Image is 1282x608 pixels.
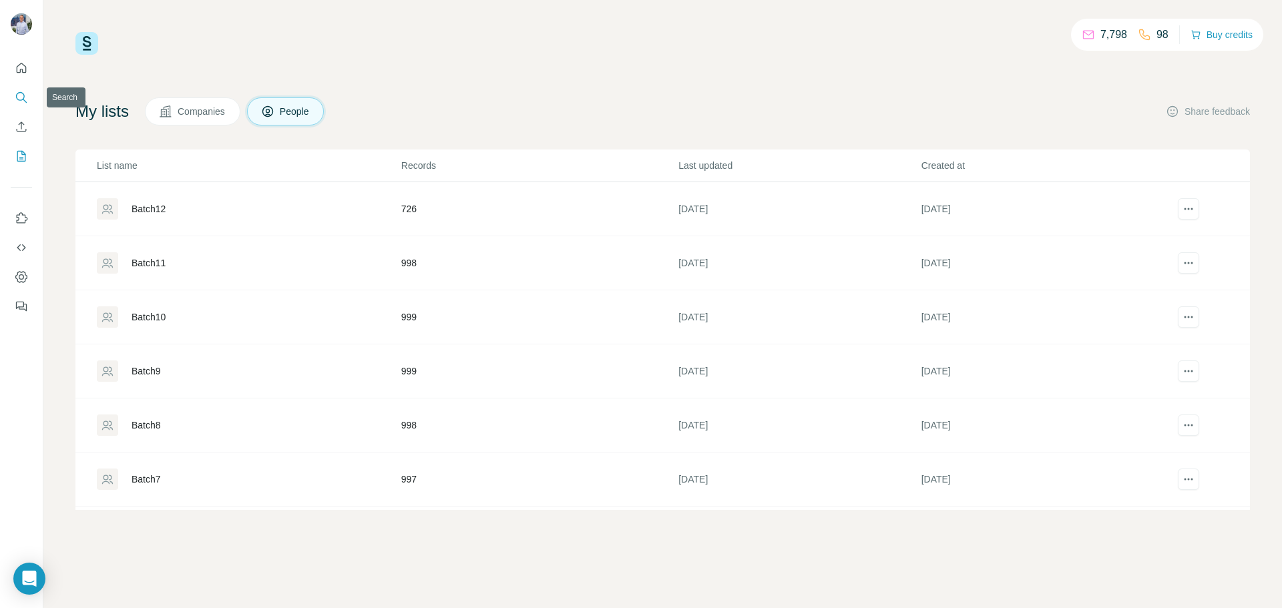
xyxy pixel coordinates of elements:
button: Quick start [11,56,32,80]
button: Search [11,85,32,109]
div: Batch12 [132,202,166,216]
button: actions [1178,360,1199,382]
p: Last updated [678,159,919,172]
button: Share feedback [1166,105,1250,118]
td: [DATE] [678,507,920,561]
button: Buy credits [1191,25,1253,44]
span: Companies [178,105,226,118]
button: actions [1178,414,1199,436]
p: Records [401,159,677,172]
td: [DATE] [678,290,920,344]
td: [DATE] [921,398,1163,452]
p: Created at [921,159,1162,172]
td: [DATE] [921,236,1163,290]
button: actions [1178,306,1199,328]
td: [DATE] [678,398,920,452]
td: [DATE] [921,290,1163,344]
td: 726 [401,182,678,236]
div: Batch10 [132,310,166,324]
button: Use Surfe on LinkedIn [11,206,32,230]
p: 98 [1156,27,1168,43]
span: People [280,105,310,118]
td: [DATE] [921,452,1163,507]
td: 998 [401,398,678,452]
td: 999 [401,290,678,344]
img: Surfe Logo [75,32,98,55]
button: My lists [11,144,32,168]
button: actions [1178,469,1199,490]
button: actions [1178,252,1199,274]
div: Batch9 [132,364,161,378]
td: 997 [401,507,678,561]
p: 7,798 [1100,27,1127,43]
td: 999 [401,344,678,398]
td: [DATE] [678,182,920,236]
button: Dashboard [11,265,32,289]
td: [DATE] [678,236,920,290]
button: Feedback [11,294,32,318]
div: Batch7 [132,473,161,486]
button: Enrich CSV [11,115,32,139]
div: Open Intercom Messenger [13,563,45,595]
button: actions [1178,198,1199,220]
td: 997 [401,452,678,507]
img: Avatar [11,13,32,35]
td: [DATE] [678,344,920,398]
td: [DATE] [921,182,1163,236]
h4: My lists [75,101,129,122]
td: [DATE] [921,344,1163,398]
td: [DATE] [921,507,1163,561]
td: [DATE] [678,452,920,507]
button: Use Surfe API [11,236,32,260]
div: Batch8 [132,418,161,432]
td: 998 [401,236,678,290]
div: Batch11 [132,256,166,270]
p: List name [97,159,400,172]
